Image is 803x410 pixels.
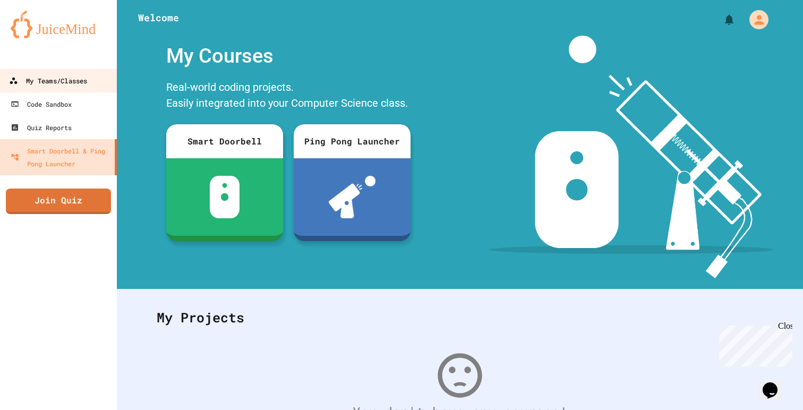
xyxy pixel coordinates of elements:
[210,176,240,218] img: sdb-white.svg
[738,7,771,32] div: My Account
[11,121,72,134] div: Quiz Reports
[294,124,411,158] div: Ping Pong Launcher
[9,74,87,88] div: My Teams/Classes
[703,11,738,29] div: My Notifications
[11,11,106,38] img: logo-orange.svg
[715,321,792,366] iframe: chat widget
[489,36,774,278] img: banner-image-my-projects.png
[6,189,111,214] a: Join Quiz
[161,36,416,76] div: My Courses
[11,98,72,110] div: Code Sandbox
[4,4,73,67] div: Chat with us now!Close
[161,76,416,116] div: Real-world coding projects. Easily integrated into your Computer Science class.
[11,144,110,170] div: Smart Doorbell & Ping Pong Launcher
[758,368,792,399] iframe: chat widget
[146,297,774,338] div: My Projects
[329,176,376,218] img: ppl-with-ball.png
[166,124,283,158] div: Smart Doorbell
